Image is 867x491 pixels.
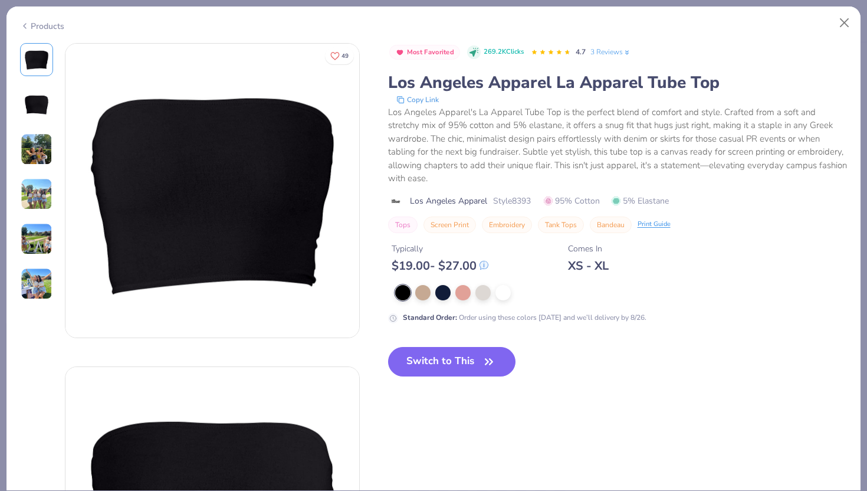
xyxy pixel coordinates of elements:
[590,217,632,233] button: Bandeau
[484,47,524,57] span: 269.2K Clicks
[22,90,51,119] img: Back
[65,44,359,338] img: Front
[21,268,52,300] img: User generated content
[612,195,669,207] span: 5% Elastane
[531,43,571,62] div: 4.7 Stars
[403,313,457,322] strong: Standard Order :
[21,133,52,165] img: User generated content
[407,49,454,55] span: Most Favorited
[21,178,52,210] img: User generated content
[410,195,487,207] span: Los Angeles Apparel
[20,20,64,32] div: Products
[423,217,476,233] button: Screen Print
[325,47,354,64] button: Like
[388,197,404,206] img: brand logo
[392,258,488,273] div: $ 19.00 - $ 27.00
[568,258,609,273] div: XS - XL
[388,217,418,233] button: Tops
[389,45,461,60] button: Badge Button
[544,195,600,207] span: 95% Cotton
[21,223,52,255] img: User generated content
[388,106,848,185] div: Los Angeles Apparel's La Apparel Tube Top is the perfect blend of comfort and style. Crafted from...
[388,71,848,94] div: Los Angeles Apparel La Apparel Tube Top
[403,312,646,323] div: Order using these colors [DATE] and we’ll delivery by 8/26.
[568,243,609,255] div: Comes In
[493,195,531,207] span: Style 8393
[395,48,405,57] img: Most Favorited sort
[638,220,671,230] div: Print Guide
[833,12,856,34] button: Close
[538,217,584,233] button: Tank Tops
[393,94,442,106] button: copy to clipboard
[392,243,488,255] div: Typically
[482,217,532,233] button: Embroidery
[388,347,516,377] button: Switch to This
[22,45,51,74] img: Front
[590,47,631,57] a: 3 Reviews
[341,53,349,59] span: 49
[576,47,586,57] span: 4.7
